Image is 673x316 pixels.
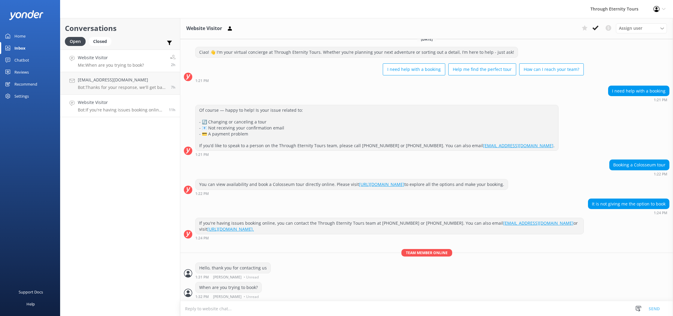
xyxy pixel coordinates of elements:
[213,275,242,279] span: [PERSON_NAME]
[186,25,222,32] h3: Website Visitor
[14,54,29,66] div: Chatbot
[195,78,584,83] div: Oct 01 2025 01:21pm (UTC +02:00) Europe/Amsterdam
[207,226,254,232] a: [URL][DOMAIN_NAME].
[195,275,209,279] strong: 1:31 PM
[169,107,175,112] span: Oct 01 2025 04:34am (UTC +02:00) Europe/Amsterdam
[196,179,508,190] div: You can view availability and book a Colosseum tour directly online. Please visit to explore all ...
[609,172,669,176] div: Oct 01 2025 01:22pm (UTC +02:00) Europe/Amsterdam
[195,236,584,240] div: Oct 01 2025 01:24pm (UTC +02:00) Europe/Amsterdam
[616,23,667,33] div: Assign User
[588,199,669,209] div: It is not giving me the option to book
[9,10,44,20] img: yonder-white-logo.png
[78,54,144,61] h4: Website Visitor
[654,172,667,176] strong: 1:22 PM
[195,275,271,279] div: Oct 01 2025 01:31pm (UTC +02:00) Europe/Amsterdam
[78,77,166,83] h4: [EMAIL_ADDRESS][DOMAIN_NAME]
[89,37,111,46] div: Closed
[619,25,642,32] span: Assign user
[195,153,209,156] strong: 1:21 PM
[448,63,516,75] button: Help me find the perfect tour
[196,282,261,293] div: When are you trying to book?
[195,79,209,83] strong: 1:21 PM
[60,72,180,95] a: [EMAIL_ADDRESS][DOMAIN_NAME]Bot:Thanks for your response, we'll get back to you as soon as we can...
[195,295,209,299] strong: 1:32 PM
[14,30,26,42] div: Home
[60,95,180,117] a: Website VisitorBot:If you're having issues booking online, you can contact the Through Eternity T...
[483,143,553,148] a: [EMAIL_ADDRESS][DOMAIN_NAME]
[171,85,175,90] span: Oct 01 2025 08:37am (UTC +02:00) Europe/Amsterdam
[65,37,86,46] div: Open
[78,107,164,113] p: Bot: If you're having issues booking online, you can contact the Through Eternity Tours team at [...
[213,295,242,299] span: [PERSON_NAME]
[417,37,436,42] span: [DATE]
[14,90,29,102] div: Settings
[196,263,270,273] div: Hello, thank you for contacting us
[196,47,518,57] div: Ciao! 👋 I'm your virtual concierge at Through Eternity Tours. Whether you’re planning your next a...
[65,38,89,44] a: Open
[26,298,35,310] div: Help
[244,295,259,299] span: • Unread
[19,286,43,298] div: Support Docs
[14,66,29,78] div: Reviews
[89,38,114,44] a: Closed
[608,98,669,102] div: Oct 01 2025 01:21pm (UTC +02:00) Europe/Amsterdam
[195,294,262,299] div: Oct 01 2025 01:32pm (UTC +02:00) Europe/Amsterdam
[195,152,559,156] div: Oct 01 2025 01:21pm (UTC +02:00) Europe/Amsterdam
[588,211,669,215] div: Oct 01 2025 01:24pm (UTC +02:00) Europe/Amsterdam
[14,42,26,54] div: Inbox
[608,86,669,96] div: I need help with a booking
[14,78,37,90] div: Recommend
[359,181,404,187] a: [URL][DOMAIN_NAME]
[195,191,508,196] div: Oct 01 2025 01:22pm (UTC +02:00) Europe/Amsterdam
[78,62,144,68] p: Me: When are you trying to book?
[196,105,558,150] div: Of course — happy to help! Is your issue related to: - 🔄 Changing or canceling a tour - 📧 Not rec...
[195,192,209,196] strong: 1:22 PM
[65,23,175,34] h2: Conversations
[654,211,667,215] strong: 1:24 PM
[244,275,259,279] span: • Unread
[60,50,180,72] a: Website VisitorMe:When are you trying to book?2h
[78,85,166,90] p: Bot: Thanks for your response, we'll get back to you as soon as we can during opening hours.
[171,62,175,67] span: Oct 01 2025 01:32pm (UTC +02:00) Europe/Amsterdam
[610,160,669,170] div: Booking a Colosseum tour
[196,218,583,234] div: If you're having issues booking online, you can contact the Through Eternity Tours team at [PHONE...
[195,236,209,240] strong: 1:24 PM
[78,99,164,106] h4: Website Visitor
[654,98,667,102] strong: 1:21 PM
[383,63,445,75] button: I need help with a booking
[503,220,574,226] a: [EMAIL_ADDRESS][DOMAIN_NAME]
[519,63,584,75] button: How can I reach your team?
[401,249,452,257] span: Team member online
